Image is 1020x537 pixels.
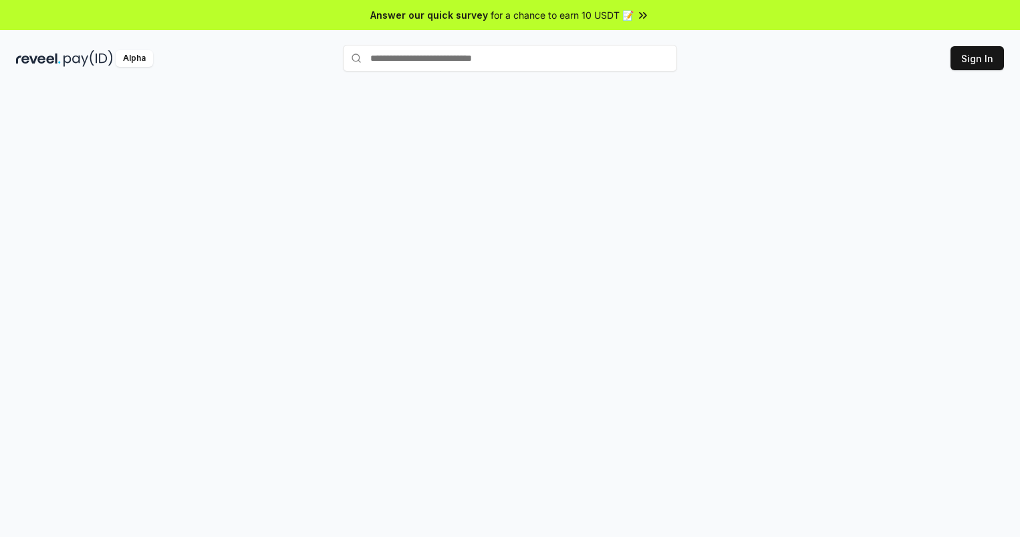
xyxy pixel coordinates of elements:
button: Sign In [950,46,1004,70]
img: pay_id [63,50,113,67]
span: Answer our quick survey [370,8,488,22]
span: for a chance to earn 10 USDT 📝 [491,8,634,22]
div: Alpha [116,50,153,67]
img: reveel_dark [16,50,61,67]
